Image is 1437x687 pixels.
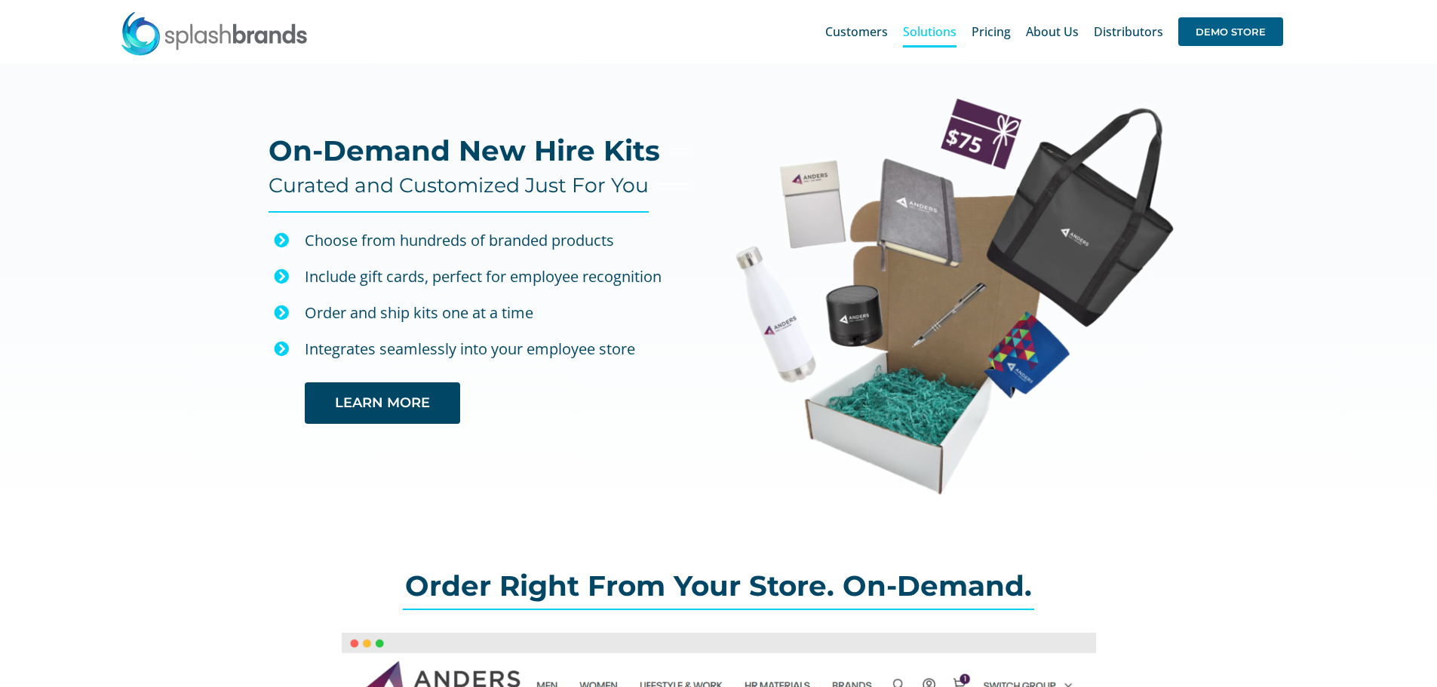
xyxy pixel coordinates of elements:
[305,382,460,424] a: LEARN MORE
[405,569,1032,603] span: Order Right From Your Store. On-Demand.
[269,136,660,166] h2: On-Demand New Hire Kits
[305,264,692,290] div: Include gift cards, perfect for employee recognition
[1094,8,1163,56] a: Distributors
[1094,26,1163,38] span: Distributors
[825,8,888,56] a: Customers
[972,26,1011,38] span: Pricing
[972,8,1011,56] a: Pricing
[1178,17,1283,46] span: DEMO STORE
[305,300,692,326] p: Order and ship kits one at a time
[1026,26,1079,38] span: About Us
[335,395,430,411] span: LEARN MORE
[269,173,649,198] h4: Curated and Customized Just For You
[1178,8,1283,56] a: DEMO STORE
[305,228,692,253] div: Choose from hundreds of branded products
[825,26,888,38] span: Customers
[825,8,1283,56] nav: Main Menu
[305,336,692,362] p: Integrates seamlessly into your employee store
[903,26,956,38] span: Solutions
[735,97,1174,495] img: Anders New Hire Kit Web Image-01
[120,11,309,56] img: SplashBrands.com Logo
